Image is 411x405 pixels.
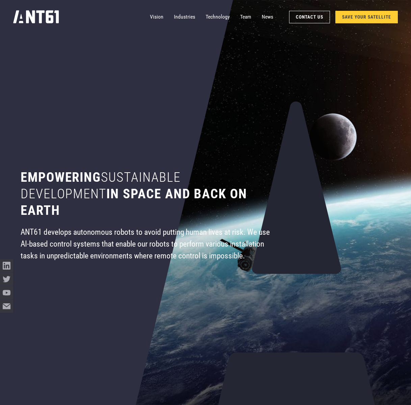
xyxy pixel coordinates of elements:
[335,11,398,24] a: SAVE YOUR SATELLITE
[13,8,60,26] a: home
[206,10,230,24] a: Technology
[150,10,163,24] a: Vision
[174,10,195,24] a: Industries
[262,10,273,24] a: News
[21,169,275,219] h1: Empowering in space and back on earth
[21,226,275,262] div: ANT61 develops autonomous robots to avoid putting human lives at risk. We use AI-based control sy...
[240,10,251,24] a: Team
[289,11,330,24] a: Contact Us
